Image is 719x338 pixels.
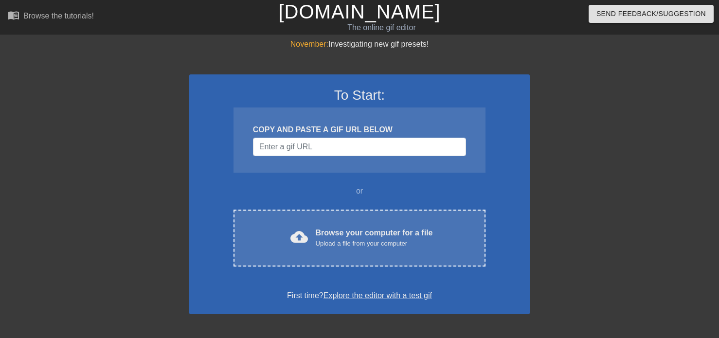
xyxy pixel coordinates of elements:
[596,8,706,20] span: Send Feedback/Suggestion
[215,185,504,197] div: or
[316,227,433,249] div: Browse your computer for a file
[245,22,519,34] div: The online gif editor
[189,38,530,50] div: Investigating new gif presets!
[324,291,432,300] a: Explore the editor with a test gif
[290,40,328,48] span: November:
[23,12,94,20] div: Browse the tutorials!
[8,9,94,24] a: Browse the tutorials!
[278,1,440,22] a: [DOMAIN_NAME]
[253,124,466,136] div: COPY AND PASTE A GIF URL BELOW
[253,138,466,156] input: Username
[290,228,308,246] span: cloud_upload
[589,5,714,23] button: Send Feedback/Suggestion
[8,9,19,21] span: menu_book
[202,87,517,104] h3: To Start:
[316,239,433,249] div: Upload a file from your computer
[202,290,517,302] div: First time?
